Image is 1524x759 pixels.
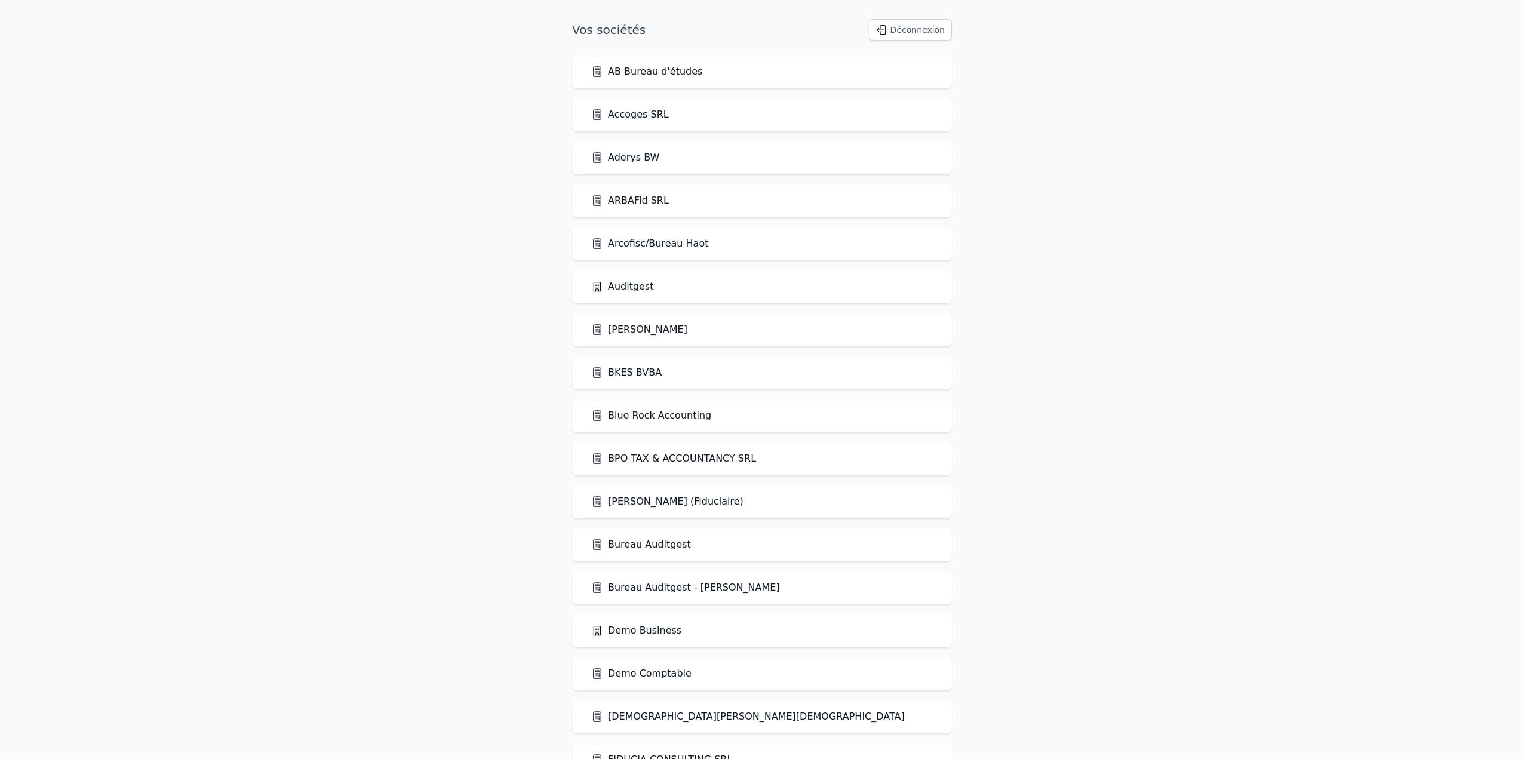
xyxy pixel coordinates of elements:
a: Bureau Auditgest [591,537,691,552]
a: Accoges SRL [591,107,669,122]
a: Arcofisc/Bureau Haot [591,236,708,251]
a: BKES BVBA [591,365,662,380]
button: Déconnexion [869,19,952,41]
a: [DEMOGRAPHIC_DATA][PERSON_NAME][DEMOGRAPHIC_DATA] [591,709,905,724]
a: BPO TAX & ACCOUNTANCY SRL [591,451,756,466]
a: Blue Rock Accounting [591,408,711,423]
h1: Vos sociétés [572,21,646,38]
a: Demo Comptable [591,666,692,681]
a: AB Bureau d'études [591,64,702,79]
a: Bureau Auditgest - [PERSON_NAME] [591,580,780,595]
a: Aderys BW [591,150,659,165]
a: Auditgest [591,279,654,294]
a: [PERSON_NAME] (Fiduciaire) [591,494,743,509]
a: ARBAFid SRL [591,193,669,208]
a: Demo Business [591,623,681,638]
a: [PERSON_NAME] [591,322,687,337]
